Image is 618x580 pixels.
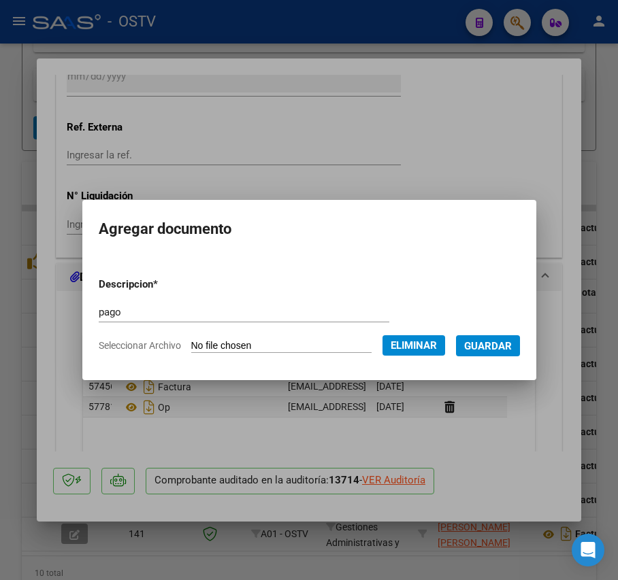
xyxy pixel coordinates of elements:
[99,216,520,242] h2: Agregar documento
[464,340,512,352] span: Guardar
[391,339,437,352] span: Eliminar
[99,277,225,292] p: Descripcion
[99,340,181,351] span: Seleccionar Archivo
[383,335,445,356] button: Eliminar
[456,335,520,356] button: Guardar
[572,534,604,566] div: Open Intercom Messenger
